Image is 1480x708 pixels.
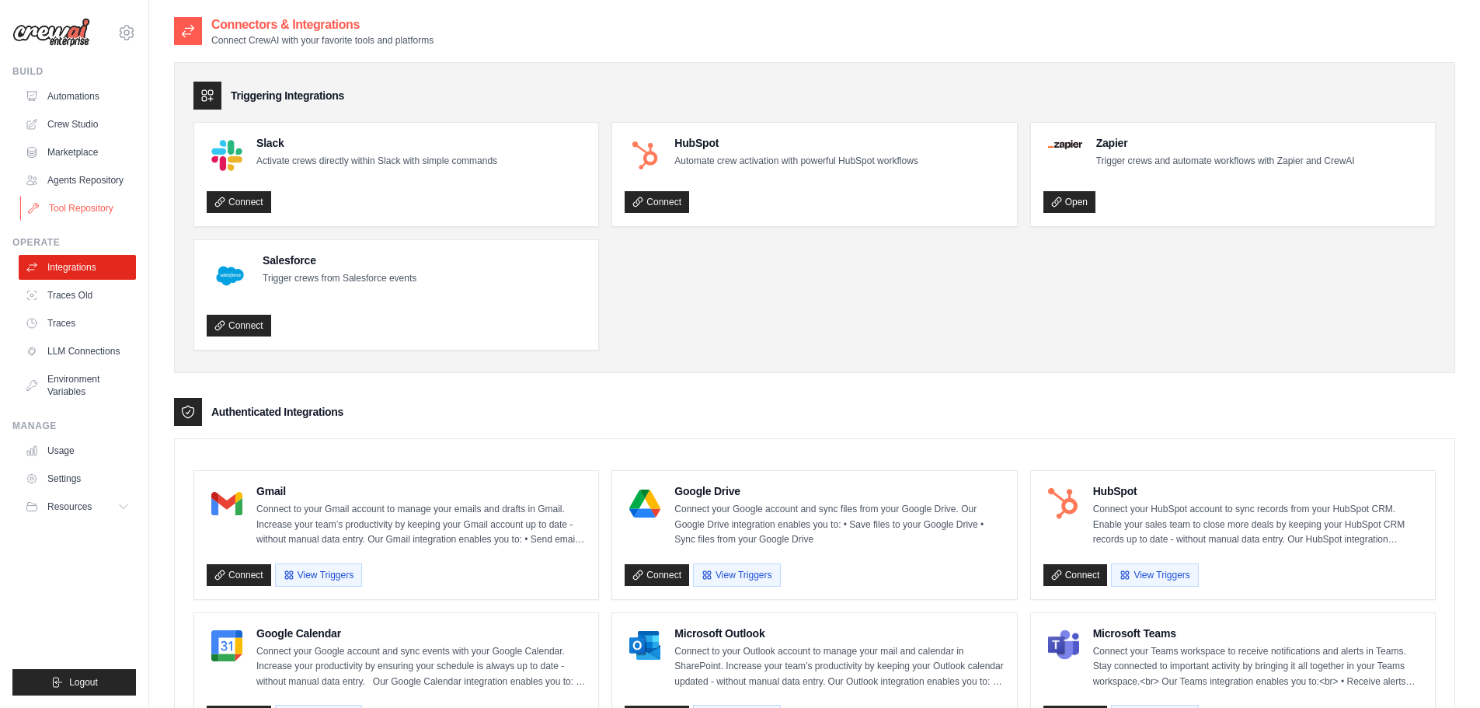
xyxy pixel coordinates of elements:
[1093,483,1423,499] h4: HubSpot
[211,630,242,661] img: Google Calendar Logo
[211,16,434,34] h2: Connectors & Integrations
[256,483,586,499] h4: Gmail
[211,488,242,519] img: Gmail Logo
[19,466,136,491] a: Settings
[674,502,1004,548] p: Connect your Google account and sync files from your Google Drive. Our Google Drive integration e...
[1111,563,1198,587] button: View Triggers
[19,168,136,193] a: Agents Repository
[629,140,660,171] img: HubSpot Logo
[12,669,136,696] button: Logout
[12,65,136,78] div: Build
[19,311,136,336] a: Traces
[211,257,249,295] img: Salesforce Logo
[693,563,780,587] button: View Triggers
[19,367,136,404] a: Environment Variables
[207,315,271,337] a: Connect
[629,488,660,519] img: Google Drive Logo
[1043,191,1095,213] a: Open
[19,255,136,280] a: Integrations
[674,644,1004,690] p: Connect to your Outlook account to manage your mail and calendar in SharePoint. Increase your tea...
[211,404,343,420] h3: Authenticated Integrations
[674,135,918,151] h4: HubSpot
[19,283,136,308] a: Traces Old
[256,626,586,641] h4: Google Calendar
[231,88,344,103] h3: Triggering Integrations
[674,626,1004,641] h4: Microsoft Outlook
[12,18,90,47] img: Logo
[256,135,497,151] h4: Slack
[1048,140,1082,149] img: Zapier Logo
[256,502,586,548] p: Connect to your Gmail account to manage your emails and drafts in Gmail. Increase your team’s pro...
[256,644,586,690] p: Connect your Google account and sync events with your Google Calendar. Increase your productivity...
[629,630,660,661] img: Microsoft Outlook Logo
[211,34,434,47] p: Connect CrewAI with your favorite tools and platforms
[1093,502,1423,548] p: Connect your HubSpot account to sync records from your HubSpot CRM. Enable your sales team to clo...
[12,236,136,249] div: Operate
[625,564,689,586] a: Connect
[47,500,92,513] span: Resources
[625,191,689,213] a: Connect
[256,154,497,169] p: Activate crews directly within Slack with simple commands
[207,564,271,586] a: Connect
[1093,644,1423,690] p: Connect your Teams workspace to receive notifications and alerts in Teams. Stay connected to impo...
[69,676,98,689] span: Logout
[211,140,242,171] img: Slack Logo
[1093,626,1423,641] h4: Microsoft Teams
[20,196,138,221] a: Tool Repository
[1096,135,1355,151] h4: Zapier
[12,420,136,432] div: Manage
[263,271,416,287] p: Trigger crews from Salesforce events
[674,483,1004,499] h4: Google Drive
[1096,154,1355,169] p: Trigger crews and automate workflows with Zapier and CrewAI
[674,154,918,169] p: Automate crew activation with powerful HubSpot workflows
[1048,630,1079,661] img: Microsoft Teams Logo
[19,112,136,137] a: Crew Studio
[19,438,136,463] a: Usage
[1043,564,1108,586] a: Connect
[19,84,136,109] a: Automations
[19,494,136,519] button: Resources
[1048,488,1079,519] img: HubSpot Logo
[207,191,271,213] a: Connect
[19,339,136,364] a: LLM Connections
[275,563,362,587] button: View Triggers
[263,253,416,268] h4: Salesforce
[19,140,136,165] a: Marketplace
